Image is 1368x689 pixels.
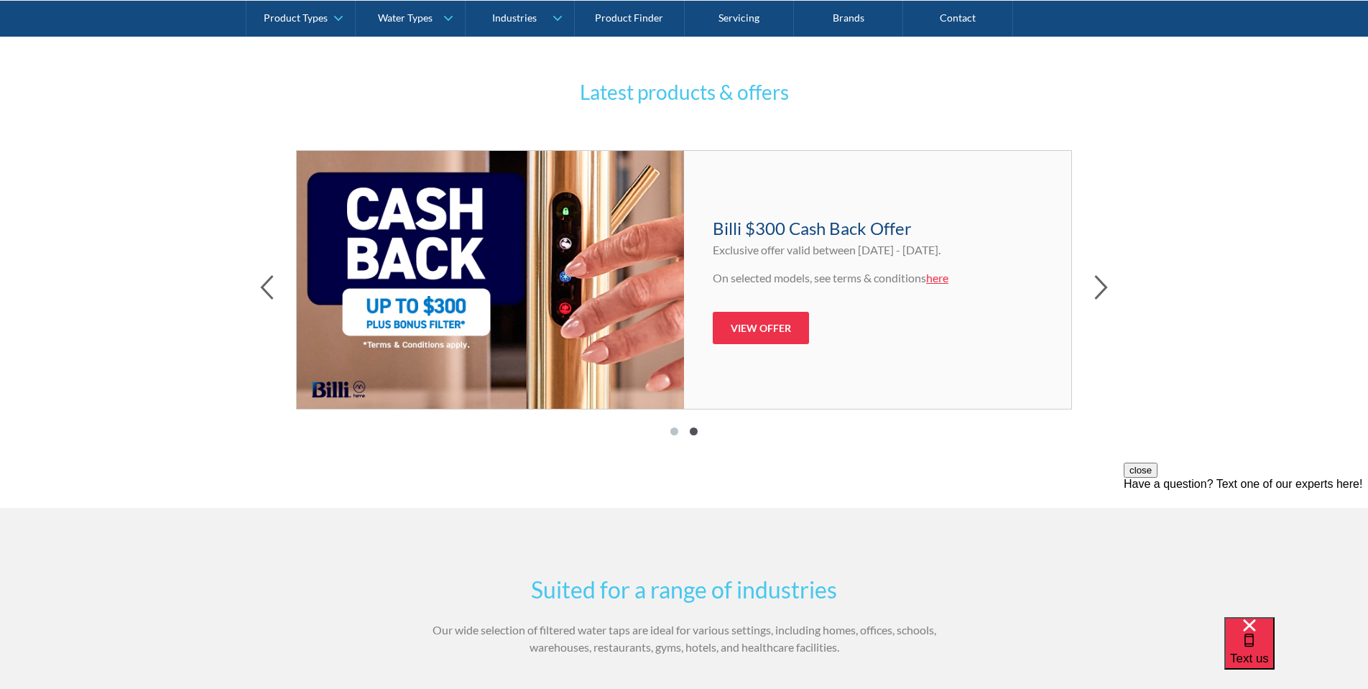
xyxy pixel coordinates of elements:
[713,269,1043,287] p: On selected models, see terms & conditions
[1224,617,1368,689] iframe: podium webchat widget bubble
[713,241,1043,259] p: Exclusive offer valid between [DATE] - [DATE].
[297,151,684,409] img: Billi Cash Back Offer $300
[404,77,964,107] h3: Latest products & offers
[713,312,809,344] a: View Offer
[264,11,328,24] div: Product Types
[492,11,537,24] div: Industries
[404,621,964,656] p: Our wide selection of filtered water taps are ideal for various settings, including homes, office...
[926,271,948,285] a: here
[378,11,433,24] div: Water Types
[404,573,964,607] h2: Suited for a range of industries
[1124,463,1368,635] iframe: podium webchat widget prompt
[713,216,1043,241] h4: Billi $300 Cash Back Offer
